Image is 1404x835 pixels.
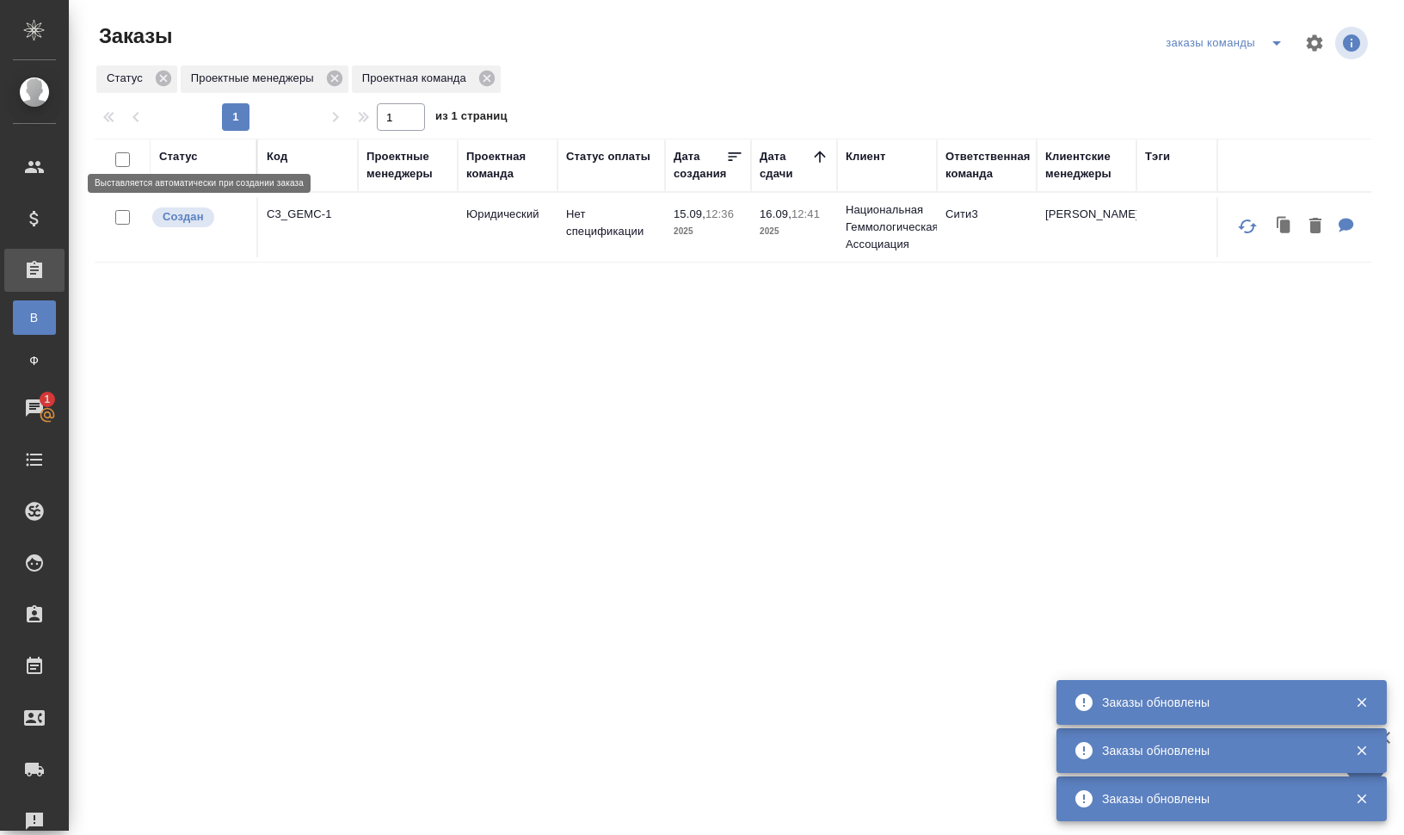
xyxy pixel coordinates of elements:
[267,206,349,223] p: C3_GEMC-1
[466,148,549,182] div: Проектная команда
[791,207,820,220] p: 12:41
[1045,148,1128,182] div: Клиентские менеджеры
[1102,790,1329,807] div: Заказы обновлены
[435,106,508,131] span: из 1 страниц
[846,148,885,165] div: Клиент
[846,201,928,253] p: Национальная Геммологическая Ассоциация
[13,343,56,378] a: Ф
[1037,197,1136,257] td: [PERSON_NAME]
[937,197,1037,257] td: Сити3
[96,65,177,93] div: Статус
[674,148,726,182] div: Дата создания
[705,207,734,220] p: 12:36
[163,208,204,226] p: Создан
[566,148,650,165] div: Статус оплаты
[362,70,472,87] p: Проектная команда
[1344,791,1379,807] button: Закрыть
[760,148,811,182] div: Дата сдачи
[22,352,47,369] span: Ф
[181,65,348,93] div: Проектные менеджеры
[4,387,65,430] a: 1
[1335,27,1371,59] span: Посмотреть информацию
[1330,209,1363,244] button: Для КМ: от КВ Оргкомитет Национальной Геммологической Ассоциации. Мы организуем Международную нау...
[1161,29,1294,57] div: split button
[674,207,705,220] p: 15.09,
[352,65,501,93] div: Проектная команда
[366,148,449,182] div: Проектные менеджеры
[22,309,47,326] span: В
[1102,742,1329,759] div: Заказы обновлены
[557,197,665,257] td: Нет спецификации
[1301,209,1330,244] button: Удалить
[760,223,828,240] p: 2025
[1102,694,1329,711] div: Заказы обновлены
[191,70,320,87] p: Проектные менеджеры
[1344,743,1379,758] button: Закрыть
[1145,148,1170,165] div: Тэги
[107,70,149,87] p: Статус
[1268,209,1301,244] button: Клонировать
[1227,206,1268,247] button: Обновить
[267,148,287,165] div: Код
[95,22,172,50] span: Заказы
[1294,22,1335,64] span: Настроить таблицу
[1344,695,1379,710] button: Закрыть
[159,148,198,165] div: Статус
[945,148,1031,182] div: Ответственная команда
[674,223,742,240] p: 2025
[34,391,60,408] span: 1
[458,197,557,257] td: Юридический
[760,207,791,220] p: 16.09,
[13,300,56,335] a: В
